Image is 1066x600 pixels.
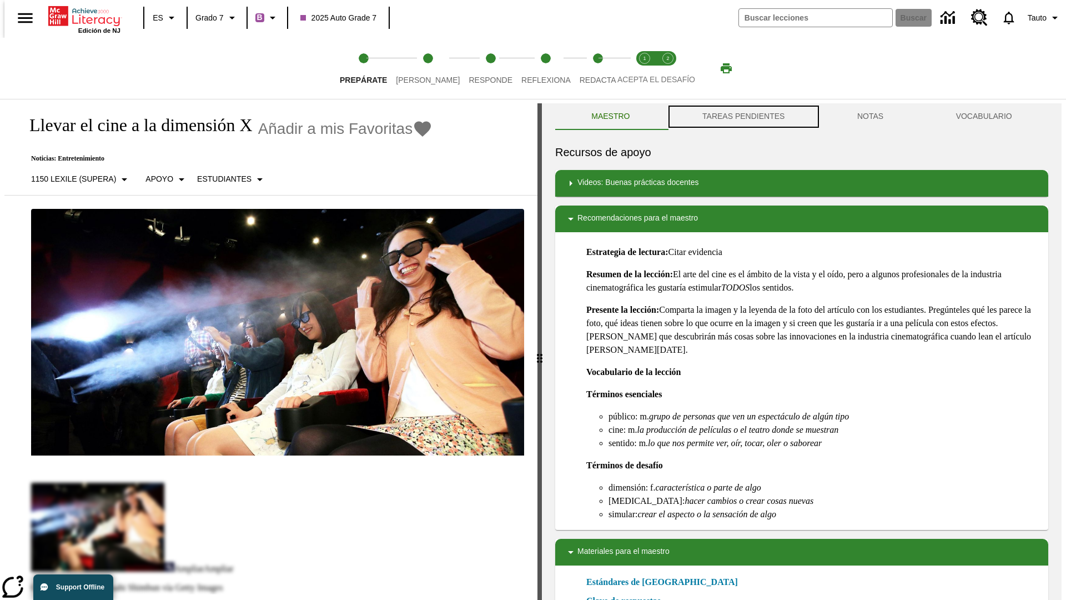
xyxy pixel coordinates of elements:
[78,27,120,34] span: Edición de NJ
[586,247,668,257] strong: Estrategia de lectura:
[609,481,1039,494] li: dimensión: f.
[537,103,542,600] div: Pulsa la tecla de intro o la barra espaciadora y luego presiona las flechas de derecha e izquierd...
[577,546,670,559] p: Materiales para el maestro
[31,173,116,185] p: 1150 Lexile (Supera)
[191,8,243,28] button: Grado: Grado 7, Elige un grado
[193,169,271,189] button: Seleccionar estudiante
[919,103,1048,130] button: VOCABULARIO
[18,115,253,136] h1: Llevar el cine a la dimensión X
[586,367,681,377] strong: Vocabulario de la lección
[628,38,661,99] button: Acepta el desafío lee step 1 of 2
[469,76,512,84] span: Responde
[555,170,1048,197] div: Videos: Buenas prácticas docentes
[258,120,413,138] span: Añadir a mis Favoritas
[656,305,659,314] strong: :
[655,483,761,492] em: característica o parte de algo
[555,539,1048,566] div: Materiales para el maestro
[586,269,673,279] strong: Resumen de la lección:
[257,11,263,24] span: B
[396,76,460,84] span: [PERSON_NAME]
[197,173,252,185] p: Estudiantes
[609,437,1039,450] li: sentido: m.
[739,9,892,27] input: Buscar campo
[571,38,625,99] button: Redacta step 5 of 5
[586,268,1039,294] p: El arte del cine es el ámbito de la vista y el oído, pero a algunos profesionales de la industria...
[586,461,663,470] strong: Términos de desafío
[580,76,616,84] span: Redacta
[648,438,822,448] em: lo que nos permite ver, oír, tocar, oler o saborear
[542,103,1062,600] div: activity
[258,119,433,138] button: Añadir a mis Favoritas - Llevar el cine a la dimensión X
[460,38,521,99] button: Responde step 3 of 5
[994,3,1023,32] a: Notificaciones
[48,4,120,34] div: Portada
[9,2,42,34] button: Abrir el menú lateral
[555,103,1048,130] div: Instructional Panel Tabs
[666,56,669,61] text: 2
[555,206,1048,232] div: Recomendaciones para el maestro
[153,12,163,24] span: ES
[195,12,224,24] span: Grado 7
[586,303,1039,357] p: Comparta la imagen y la leyenda de la foto del artículo con los estudiantes. Pregúnteles qué les ...
[340,76,387,84] span: Prepárate
[821,103,920,130] button: NOTAS
[609,410,1039,423] li: público: m.
[617,75,695,84] span: ACEPTA EL DESAFÍO
[56,583,104,591] span: Support Offline
[577,212,698,226] p: Recomendaciones para el maestro
[555,103,666,130] button: Maestro
[4,103,537,594] div: reading
[300,12,377,24] span: 2025 Auto Grade 7
[964,3,994,33] a: Centro de recursos, Se abrirá en una pestaña nueva.
[637,425,839,434] em: la producción de películas o el teatro donde se muestran
[33,574,113,600] button: Support Offline
[666,103,821,130] button: TAREAS PENDIENTES
[609,494,1039,508] li: [MEDICAL_DATA]:
[643,56,646,61] text: 1
[521,76,571,84] span: Reflexiona
[609,508,1039,521] li: simular:
[148,8,183,28] button: Lenguaje: ES, Selecciona un idioma
[18,154,433,163] p: Noticias: Entretenimiento
[586,576,745,589] a: Estándares de [GEOGRAPHIC_DATA]
[555,143,1048,161] h6: Recursos de apoyo
[145,173,173,185] p: Apoyo
[586,305,656,314] strong: Presente la lección
[141,169,193,189] button: Tipo de apoyo, Apoyo
[577,177,698,190] p: Videos: Buenas prácticas docentes
[649,412,849,421] em: grupo de personas que ven un espectáculo de algún tipo
[586,389,662,399] strong: Términos esenciales
[251,8,284,28] button: Boost El color de la clase es morado/púrpura. Cambiar el color de la clase.
[586,246,1039,259] p: Citar evidencia
[609,423,1039,437] li: cine: m.
[27,169,135,189] button: Seleccione Lexile, 1150 Lexile (Supera)
[331,38,396,99] button: Prepárate step 1 of 5
[387,38,469,99] button: Lee step 2 of 5
[652,38,684,99] button: Acepta el desafío contesta step 2 of 2
[721,283,750,292] em: TODOS
[1028,12,1047,24] span: Tauto
[708,58,744,78] button: Imprimir
[637,509,776,519] em: crear el aspecto o la sensación de algo
[934,3,964,33] a: Centro de información
[512,38,580,99] button: Reflexiona step 4 of 5
[685,496,813,506] em: hacer cambios o crear cosas nuevas
[31,209,524,456] img: El panel situado frente a los asientos rocía con agua nebulizada al feliz público en un cine equi...
[1023,8,1066,28] button: Perfil/Configuración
